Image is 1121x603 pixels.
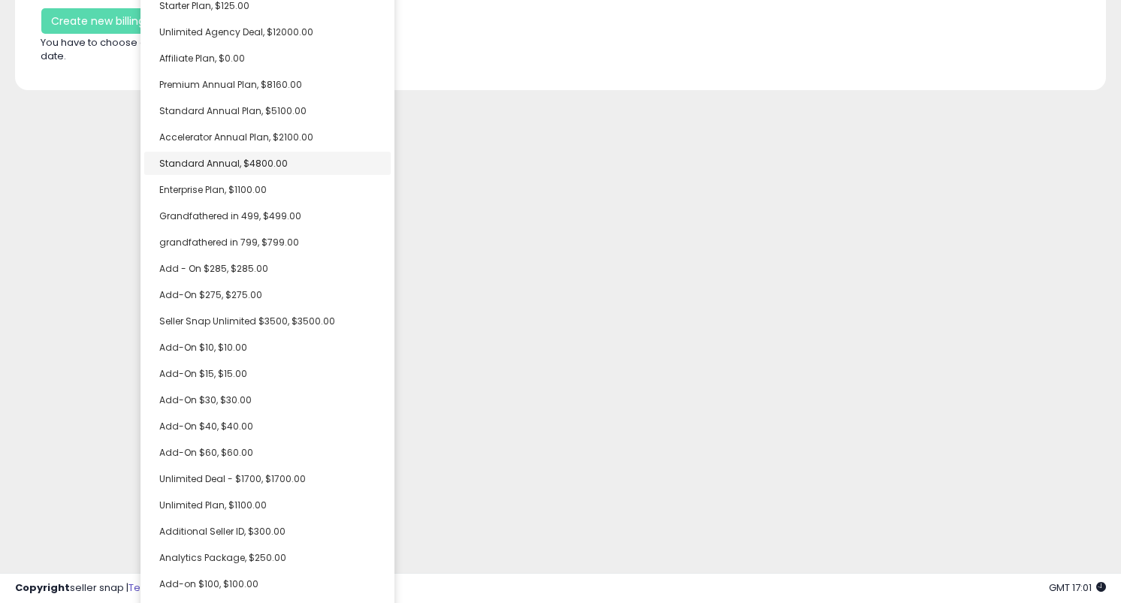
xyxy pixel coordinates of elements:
[128,580,192,595] a: Terms of Use
[159,446,253,459] span: Add-On $60, $60.00
[159,288,262,301] span: Add-On $275, $275.00
[15,581,261,595] div: seller snap | |
[159,26,313,38] span: Unlimited Agency Deal, $12000.00
[159,472,306,485] span: Unlimited Deal - $1700, $1700.00
[159,262,268,275] span: Add - On $285, $285.00
[15,580,70,595] strong: Copyright
[159,104,307,117] span: Standard Annual Plan, $5100.00
[29,36,301,64] div: You have to choose at least one plan and a billing date.
[1049,580,1106,595] span: 2025-10-14 17:01 GMT
[159,157,288,170] span: Standard Annual, $4800.00
[159,210,301,222] span: Grandfathered in 499, $499.00
[159,78,302,91] span: Premium Annual Plan, $8160.00
[159,577,258,590] span: Add-on $100, $100.00
[159,131,313,143] span: Accelerator Annual Plan, $2100.00
[159,393,252,406] span: Add-On $30, $30.00
[159,52,245,65] span: Affiliate Plan, $0.00
[159,315,335,327] span: Seller Snap Unlimited $3500, $3500.00
[159,420,253,433] span: Add-On $40, $40.00
[159,341,247,354] span: Add-On $10, $10.00
[159,551,286,564] span: Analytics Package, $250.00
[159,525,286,538] span: Additional Seller ID, $300.00
[159,367,247,380] span: Add-On $15, $15.00
[159,236,299,249] span: grandfathered in 799, $799.00
[41,8,155,34] button: Create new billing
[159,499,267,511] span: Unlimited Plan, $1100.00
[159,183,267,196] span: Enterprise Plan, $1100.00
